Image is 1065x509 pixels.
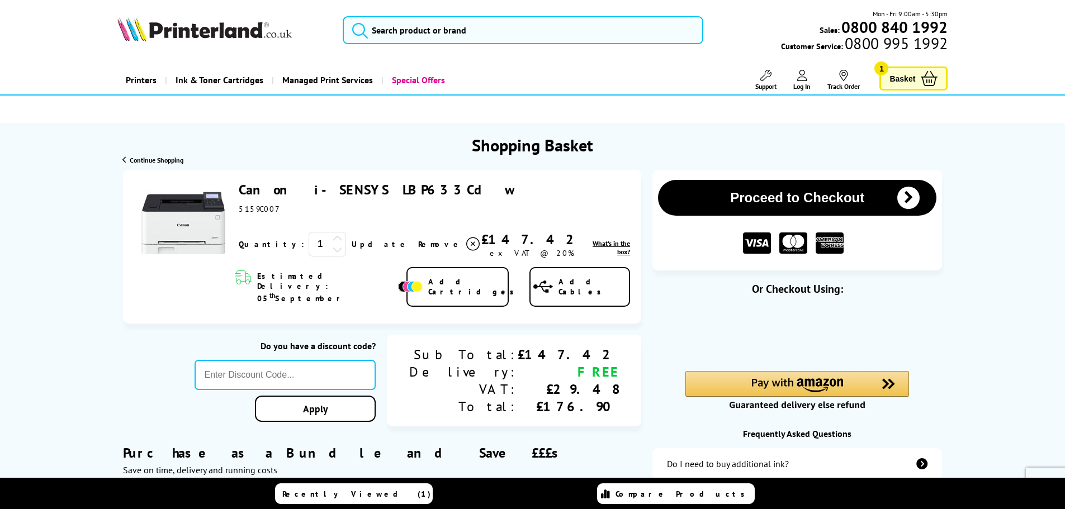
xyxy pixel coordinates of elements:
input: Enter Discount Code... [195,360,376,390]
a: additional-ink [652,448,942,479]
span: Customer Service: [781,38,948,51]
img: Add Cartridges [398,281,423,292]
a: Continue Shopping [122,156,183,164]
span: Add Cables [558,277,629,297]
img: VISA [743,232,771,254]
sup: th [269,291,275,299]
div: Total: [409,398,518,415]
a: Managed Print Services [272,66,381,94]
a: Log In [793,70,811,91]
input: Search product or brand [343,16,703,44]
a: Special Offers [381,66,453,94]
div: VAT: [409,380,518,398]
div: Sub Total: [409,346,518,363]
a: Support [755,70,777,91]
div: Do I need to buy additional ink? [667,458,789,469]
a: Track Order [827,70,860,91]
span: Sales: [820,25,840,35]
div: Or Checkout Using: [652,282,942,296]
iframe: PayPal [685,314,909,352]
span: Quantity: [239,239,304,249]
button: Proceed to Checkout [658,180,936,216]
span: Ink & Toner Cartridges [176,66,263,94]
span: Recently Viewed (1) [282,489,431,499]
span: ex VAT @ 20% [490,248,574,258]
span: Estimated Delivery: 05 September [257,271,395,303]
a: Basket 1 [879,66,948,91]
a: Printerland Logo [117,17,329,44]
h1: Shopping Basket [472,134,593,156]
a: lnk_inthebox [583,239,630,256]
a: Recently Viewed (1) [275,483,433,504]
span: What's in the box? [593,239,630,256]
div: £147.42 [518,346,619,363]
span: Basket [889,71,915,86]
a: Delete item from your basket [418,236,481,253]
b: 0800 840 1992 [841,17,948,37]
div: £29.48 [518,380,619,398]
a: 0800 840 1992 [840,22,948,32]
div: Purchase as a Bundle and Save £££s [123,427,641,475]
a: Compare Products [597,483,755,504]
span: 5159C007 [239,204,283,214]
div: Frequently Asked Questions [652,428,942,439]
a: Canon i-SENSYS LBP633Cdw [239,181,515,198]
div: £147.42 [481,231,583,248]
div: FREE [518,363,619,380]
span: Support [755,82,777,91]
div: £176.90 [518,398,619,415]
img: Printerland Logo [117,17,292,41]
span: 0800 995 1992 [843,38,948,49]
a: Apply [255,396,376,422]
span: Add Cartridges [428,277,520,297]
div: Do you have a discount code? [195,340,376,351]
a: Ink & Toner Cartridges [165,66,272,94]
span: Compare Products [616,489,751,499]
img: Canon i-SENSYS LBP633Cdw [141,181,225,265]
div: Amazon Pay - Use your Amazon account [685,371,909,410]
img: MASTER CARD [779,232,807,254]
img: American Express [816,232,844,254]
span: Continue Shopping [130,156,183,164]
span: 1 [874,61,888,75]
span: Remove [418,239,462,249]
a: Printers [117,66,165,94]
span: Log In [793,82,811,91]
a: Update [352,239,409,249]
div: Save on time, delivery and running costs [123,464,641,475]
span: Mon - Fri 9:00am - 5:30pm [873,8,948,19]
div: Delivery: [409,363,518,380]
